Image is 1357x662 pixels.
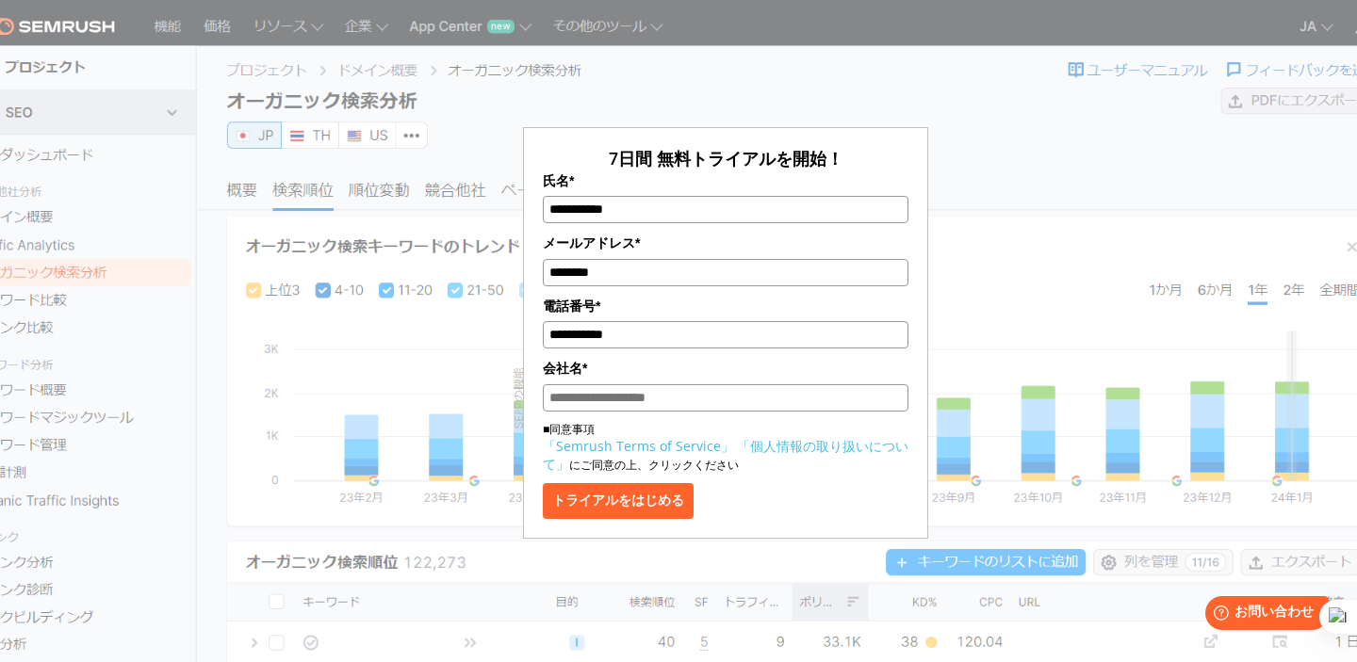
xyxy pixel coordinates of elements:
[1189,589,1336,641] iframe: Help widget launcher
[609,147,843,170] span: 7日間 無料トライアルを開始！
[543,233,908,253] label: メールアドレス*
[543,437,908,473] a: 「個人情報の取り扱いについて」
[543,437,734,455] a: 「Semrush Terms of Service」
[543,483,694,519] button: トライアルをはじめる
[543,296,908,316] label: 電話番号*
[543,421,908,474] p: ■同意事項 にご同意の上、クリックください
